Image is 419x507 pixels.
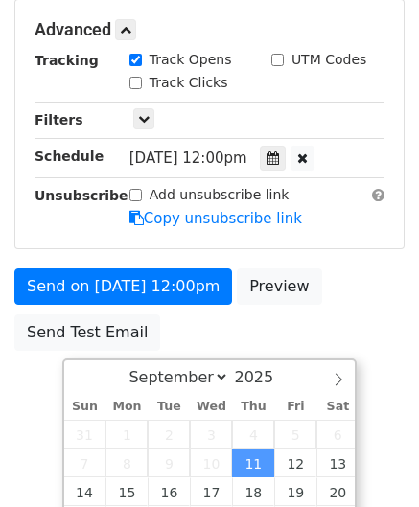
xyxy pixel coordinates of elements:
[232,420,274,449] span: September 4, 2025
[190,401,232,413] span: Wed
[316,477,359,506] span: September 20, 2025
[190,477,232,506] span: September 17, 2025
[148,401,190,413] span: Tue
[274,420,316,449] span: September 5, 2025
[148,449,190,477] span: September 9, 2025
[274,449,316,477] span: September 12, 2025
[148,420,190,449] span: September 2, 2025
[35,112,83,127] strong: Filters
[150,73,228,93] label: Track Clicks
[232,477,274,506] span: September 18, 2025
[129,150,247,167] span: [DATE] 12:00pm
[316,401,359,413] span: Sat
[105,401,148,413] span: Mon
[150,185,290,205] label: Add unsubscribe link
[64,449,106,477] span: September 7, 2025
[291,50,366,70] label: UTM Codes
[35,188,128,203] strong: Unsubscribe
[237,268,321,305] a: Preview
[105,477,148,506] span: September 15, 2025
[316,420,359,449] span: September 6, 2025
[274,401,316,413] span: Fri
[35,19,384,40] h5: Advanced
[105,420,148,449] span: September 1, 2025
[14,314,160,351] a: Send Test Email
[229,368,298,386] input: Year
[232,401,274,413] span: Thu
[190,449,232,477] span: September 10, 2025
[316,449,359,477] span: September 13, 2025
[35,53,99,68] strong: Tracking
[64,401,106,413] span: Sun
[323,415,419,507] iframe: Chat Widget
[14,268,232,305] a: Send on [DATE] 12:00pm
[64,420,106,449] span: August 31, 2025
[232,449,274,477] span: September 11, 2025
[105,449,148,477] span: September 8, 2025
[129,210,302,227] a: Copy unsubscribe link
[148,477,190,506] span: September 16, 2025
[150,50,232,70] label: Track Opens
[35,149,104,164] strong: Schedule
[190,420,232,449] span: September 3, 2025
[64,477,106,506] span: September 14, 2025
[274,477,316,506] span: September 19, 2025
